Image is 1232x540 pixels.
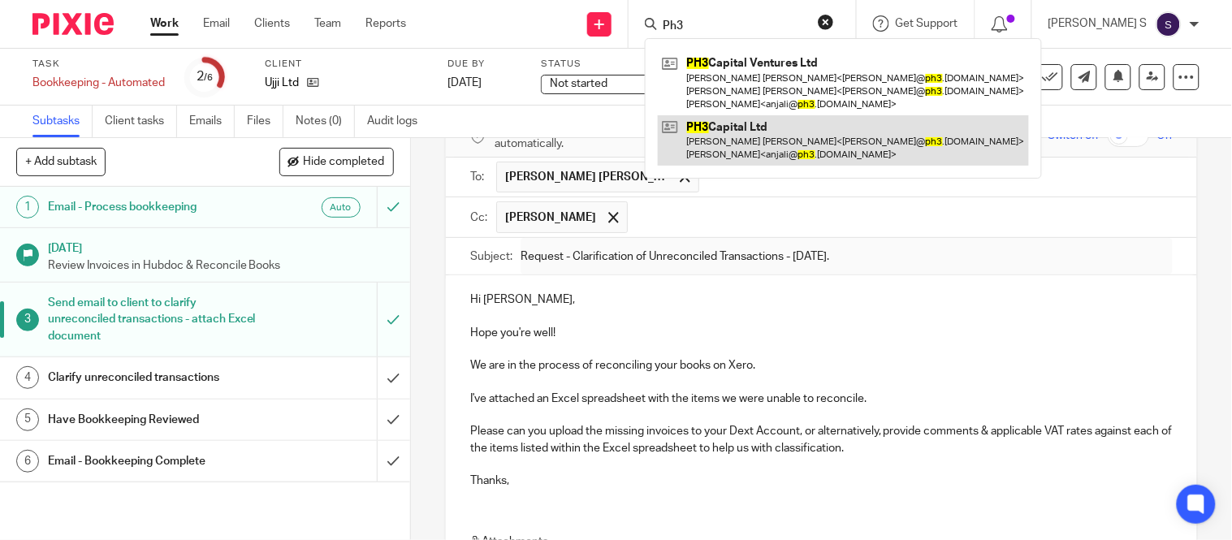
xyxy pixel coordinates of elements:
[550,78,607,89] span: Not started
[48,365,257,390] h1: Clarify unreconciled transactions
[150,15,179,32] a: Work
[470,210,488,226] label: Cc:
[322,197,361,218] div: Auto
[818,14,834,30] button: Clear
[314,15,341,32] a: Team
[470,325,1173,341] p: Hope you're well!
[541,58,703,71] label: Status
[48,257,394,274] p: Review Invoices in Hubdoc & Reconcile Books
[48,195,257,219] h1: Email - Process bookkeeping
[16,408,39,431] div: 5
[470,391,1173,490] p: I've attached an Excel spreadsheet with the items we were unable to reconcile. Please can you upl...
[247,106,283,137] a: Files
[32,13,114,35] img: Pixie
[265,58,427,71] label: Client
[48,449,257,473] h1: Email - Bookkeeping Complete
[197,67,213,86] div: 2
[16,148,106,175] button: + Add subtask
[48,408,257,432] h1: Have Bookkeeping Reviewed
[1048,15,1148,32] p: [PERSON_NAME] S
[304,156,385,169] span: Hide completed
[470,341,1173,374] p: We are in the process of reconciling your books on Xero.
[296,106,355,137] a: Notes (0)
[48,291,257,348] h1: Send email to client to clarify unreconciled transactions - attach Excel document
[32,75,165,91] div: Bookkeeping - Automated
[470,292,1173,308] p: Hi [PERSON_NAME],
[447,58,521,71] label: Due by
[279,148,394,175] button: Hide completed
[105,106,177,137] a: Client tasks
[16,450,39,473] div: 6
[896,18,958,29] span: Get Support
[203,15,230,32] a: Email
[16,366,39,389] div: 4
[661,19,807,34] input: Search
[48,236,394,257] h1: [DATE]
[16,309,39,331] div: 3
[1156,11,1182,37] img: svg%3E
[365,15,406,32] a: Reports
[470,248,512,265] label: Subject:
[505,169,668,185] span: [PERSON_NAME] [PERSON_NAME]
[204,73,213,82] small: /6
[189,106,235,137] a: Emails
[505,210,596,226] span: [PERSON_NAME]
[16,196,39,218] div: 1
[254,15,290,32] a: Clients
[470,169,488,185] label: To:
[447,77,482,89] span: [DATE]
[32,58,165,71] label: Task
[367,106,430,137] a: Audit logs
[32,106,93,137] a: Subtasks
[265,75,299,91] p: Ujji Ltd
